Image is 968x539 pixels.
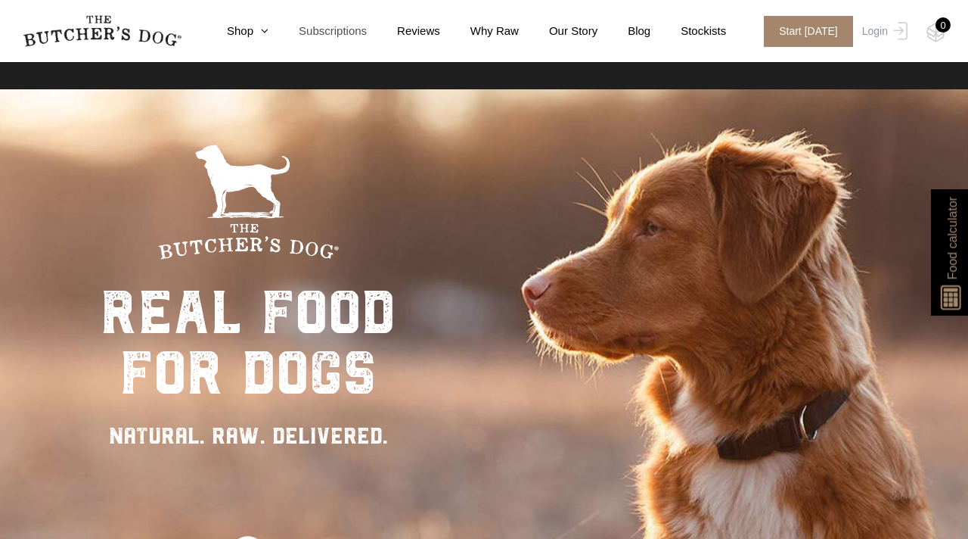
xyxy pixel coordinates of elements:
[943,197,961,279] span: Food calculator
[650,23,726,40] a: Stockists
[268,23,367,40] a: Subscriptions
[935,17,951,33] div: 0
[597,23,650,40] a: Blog
[197,23,268,40] a: Shop
[764,16,853,47] span: Start [DATE]
[749,16,858,47] a: Start [DATE]
[367,23,440,40] a: Reviews
[101,419,396,453] div: NATURAL. RAW. DELIVERED.
[101,282,396,403] div: real food for dogs
[858,16,907,47] a: Login
[926,23,945,42] img: TBD_Cart-Empty.png
[519,23,597,40] a: Our Story
[440,23,519,40] a: Why Raw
